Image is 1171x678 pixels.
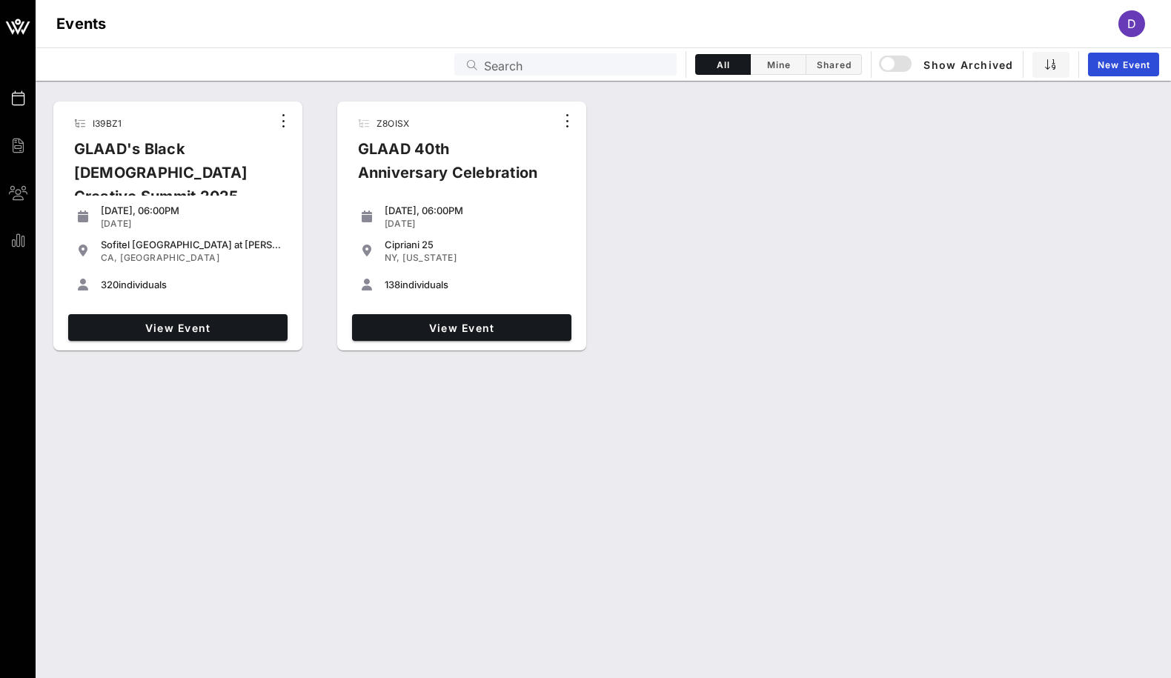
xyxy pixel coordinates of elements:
span: New Event [1097,59,1150,70]
div: [DATE] [385,218,565,230]
span: Shared [815,59,852,70]
button: Shared [806,54,862,75]
div: individuals [101,279,282,290]
span: View Event [358,322,565,334]
span: 320 [101,279,119,290]
div: Cipriani 25 [385,239,565,250]
span: Mine [760,59,797,70]
a: View Event [68,314,288,341]
span: All [705,59,741,70]
div: GLAAD's Black [DEMOGRAPHIC_DATA] Creative Summit 2025 [62,137,271,220]
button: All [695,54,751,75]
div: individuals [385,279,565,290]
span: [GEOGRAPHIC_DATA] [120,252,219,263]
div: GLAAD 40th Anniversary Celebration [346,137,555,196]
span: [US_STATE] [402,252,457,263]
a: New Event [1088,53,1159,76]
span: 138 [385,279,400,290]
span: CA, [101,252,118,263]
div: [DATE], 06:00PM [385,205,565,216]
a: View Event [352,314,571,341]
span: D [1127,16,1136,31]
div: D [1118,10,1145,37]
h1: Events [56,12,107,36]
div: [DATE], 06:00PM [101,205,282,216]
span: NY, [385,252,400,263]
button: Show Archived [880,51,1014,78]
div: [DATE] [101,218,282,230]
div: Sofitel [GEOGRAPHIC_DATA] at [PERSON_NAME][GEOGRAPHIC_DATA] [101,239,282,250]
span: Z8OISX [376,118,410,129]
span: Show Archived [881,56,1013,73]
span: I39BZ1 [93,118,122,129]
span: View Event [74,322,282,334]
button: Mine [751,54,806,75]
